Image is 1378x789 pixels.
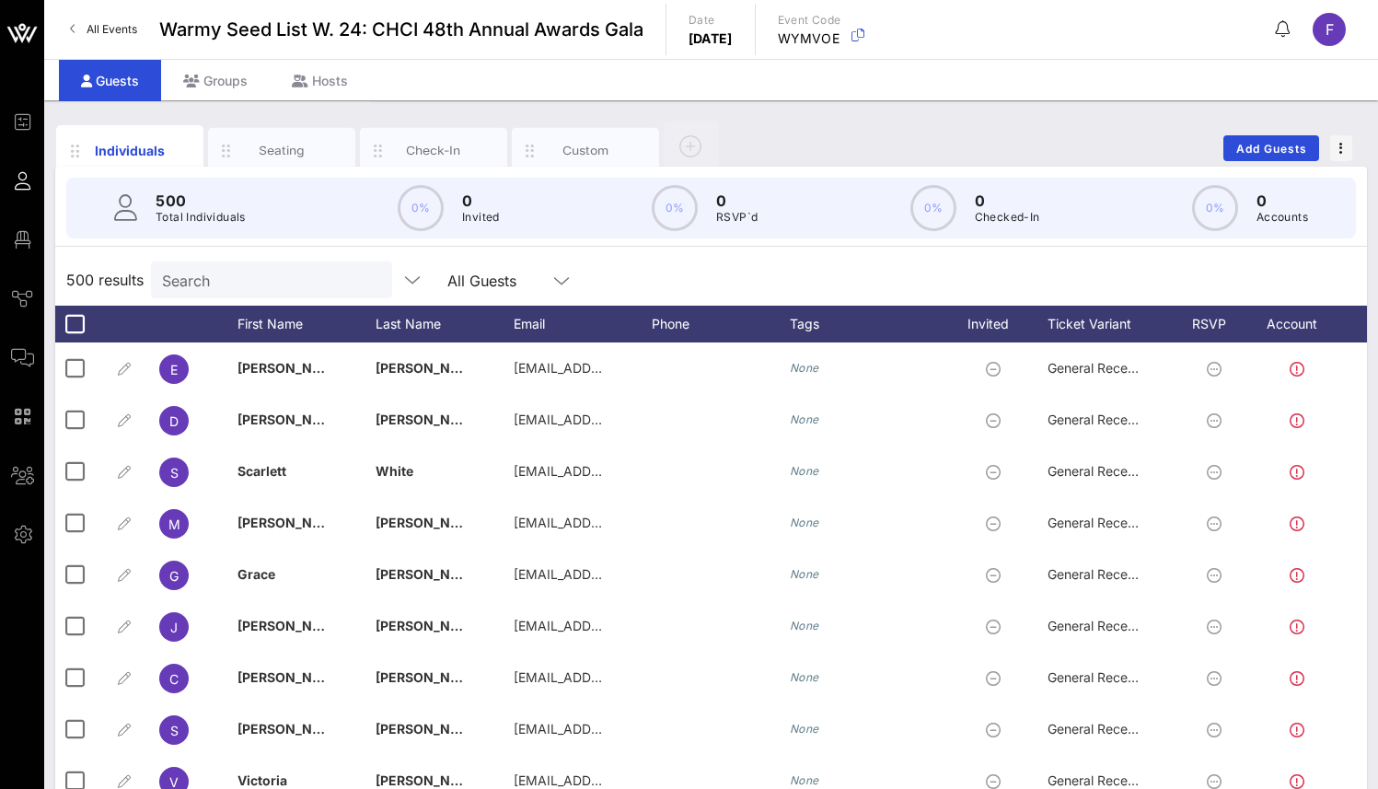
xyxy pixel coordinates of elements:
[790,306,946,342] div: Tags
[790,619,819,632] i: None
[170,723,179,738] span: S
[237,721,346,737] span: [PERSON_NAME]
[376,412,484,427] span: [PERSON_NAME]
[376,306,514,342] div: Last Name
[462,190,500,212] p: 0
[1048,515,1158,530] span: General Reception
[376,772,484,788] span: [PERSON_NAME]
[270,60,370,101] div: Hosts
[716,208,758,226] p: RSVP`d
[689,29,733,48] p: [DATE]
[1250,306,1351,342] div: Account
[237,412,346,427] span: [PERSON_NAME]
[1326,20,1334,39] span: F
[66,269,144,291] span: 500 results
[790,361,819,375] i: None
[169,568,179,584] span: G
[237,669,346,685] span: [PERSON_NAME]
[514,721,735,737] span: [EMAIL_ADDRESS][DOMAIN_NAME]
[393,142,475,159] div: Check-In
[168,516,180,532] span: M
[376,669,484,685] span: [PERSON_NAME]
[447,273,516,289] div: All Guests
[514,772,735,788] span: [EMAIL_ADDRESS][DOMAIN_NAME]
[376,721,484,737] span: [PERSON_NAME]
[156,190,246,212] p: 500
[87,22,137,36] span: All Events
[170,620,178,635] span: J
[716,190,758,212] p: 0
[237,306,376,342] div: First Name
[514,463,735,479] span: [EMAIL_ADDRESS][DOMAIN_NAME]
[237,772,287,788] span: Victoria
[376,566,484,582] span: [PERSON_NAME]
[790,412,819,426] i: None
[790,567,819,581] i: None
[1048,360,1158,376] span: General Reception
[652,306,790,342] div: Phone
[436,261,584,298] div: All Guests
[237,618,346,633] span: [PERSON_NAME]
[1223,135,1319,161] button: Add Guests
[790,773,819,787] i: None
[514,360,735,376] span: [EMAIL_ADDRESS][DOMAIN_NAME]
[689,11,733,29] p: Date
[975,208,1040,226] p: Checked-In
[1048,463,1158,479] span: General Reception
[1048,566,1158,582] span: General Reception
[790,464,819,478] i: None
[1313,13,1346,46] div: F
[169,413,179,429] span: D
[376,515,484,530] span: [PERSON_NAME]
[161,60,270,101] div: Groups
[1256,190,1308,212] p: 0
[237,515,346,530] span: [PERSON_NAME]
[778,11,841,29] p: Event Code
[156,208,246,226] p: Total Individuals
[170,362,178,377] span: E
[241,142,323,159] div: Seating
[514,618,735,633] span: [EMAIL_ADDRESS][DOMAIN_NAME]
[376,463,413,479] span: White
[1048,618,1158,633] span: General Reception
[1235,142,1308,156] span: Add Guests
[376,618,484,633] span: [PERSON_NAME]
[514,566,735,582] span: [EMAIL_ADDRESS][DOMAIN_NAME]
[1048,669,1158,685] span: General Reception
[514,412,735,427] span: [EMAIL_ADDRESS][DOMAIN_NAME]
[159,16,643,43] span: Warmy Seed List W. 24: CHCI 48th Annual Awards Gala
[946,306,1048,342] div: Invited
[790,670,819,684] i: None
[59,15,148,44] a: All Events
[237,566,275,582] span: Grace
[790,722,819,736] i: None
[237,463,286,479] span: Scarlett
[1048,412,1158,427] span: General Reception
[169,671,179,687] span: C
[514,306,652,342] div: Email
[1048,772,1158,788] span: General Reception
[514,669,735,685] span: [EMAIL_ADDRESS][DOMAIN_NAME]
[237,360,346,376] span: [PERSON_NAME]
[790,516,819,529] i: None
[975,190,1040,212] p: 0
[1186,306,1250,342] div: RSVP
[778,29,841,48] p: WYMVOE
[545,142,627,159] div: Custom
[89,141,171,160] div: Individuals
[170,465,179,481] span: S
[514,515,735,530] span: [EMAIL_ADDRESS][DOMAIN_NAME]
[376,360,484,376] span: [PERSON_NAME]
[1048,306,1186,342] div: Ticket Variant
[1048,721,1158,737] span: General Reception
[462,208,500,226] p: Invited
[59,60,161,101] div: Guests
[1256,208,1308,226] p: Accounts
